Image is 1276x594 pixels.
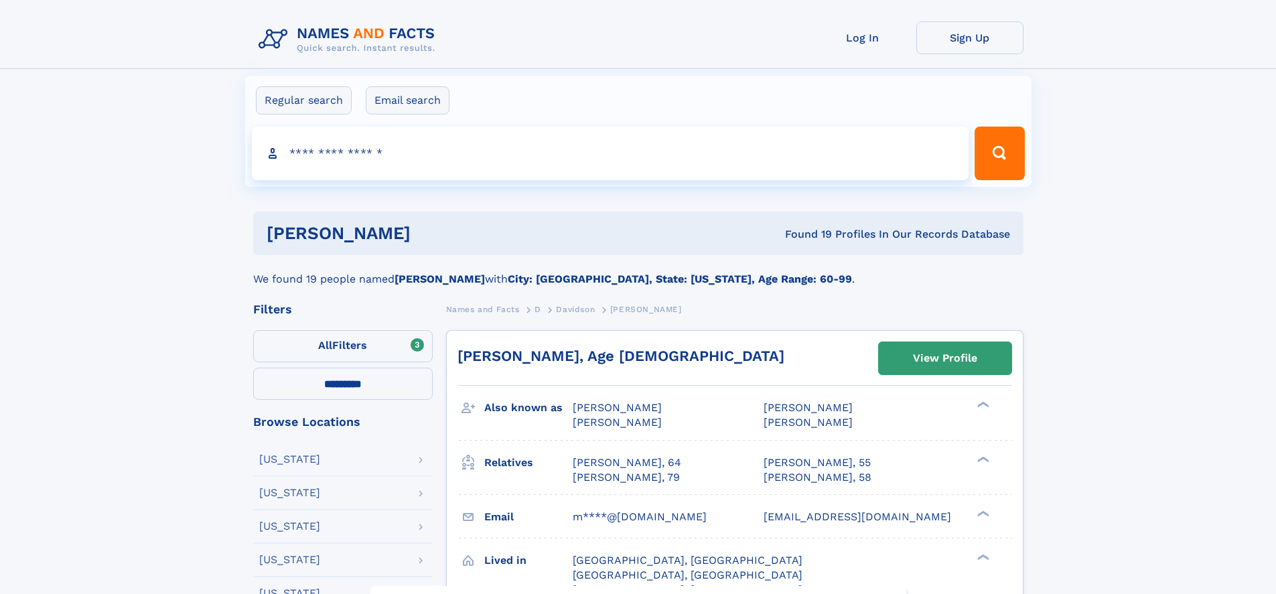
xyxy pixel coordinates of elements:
[253,255,1023,287] div: We found 19 people named with .
[573,401,662,414] span: [PERSON_NAME]
[508,273,852,285] b: City: [GEOGRAPHIC_DATA], State: [US_STATE], Age Range: 60-99
[253,330,433,362] label: Filters
[556,301,595,317] a: Davidson
[764,455,871,470] a: [PERSON_NAME], 55
[446,301,520,317] a: Names and Facts
[318,339,332,352] span: All
[252,127,969,180] input: search input
[974,509,990,518] div: ❯
[556,305,595,314] span: Davidson
[975,127,1024,180] button: Search Button
[974,455,990,463] div: ❯
[484,451,573,474] h3: Relatives
[879,342,1011,374] a: View Profile
[974,400,990,409] div: ❯
[256,86,352,115] label: Regular search
[484,549,573,572] h3: Lived in
[259,454,320,465] div: [US_STATE]
[764,510,951,523] span: [EMAIL_ADDRESS][DOMAIN_NAME]
[974,552,990,561] div: ❯
[573,416,662,429] span: [PERSON_NAME]
[573,569,802,581] span: [GEOGRAPHIC_DATA], [GEOGRAPHIC_DATA]
[484,396,573,419] h3: Also known as
[597,227,1010,242] div: Found 19 Profiles In Our Records Database
[267,225,598,242] h1: [PERSON_NAME]
[253,21,446,58] img: Logo Names and Facts
[259,521,320,532] div: [US_STATE]
[253,303,433,315] div: Filters
[259,554,320,565] div: [US_STATE]
[253,416,433,428] div: Browse Locations
[764,401,853,414] span: [PERSON_NAME]
[259,488,320,498] div: [US_STATE]
[809,21,916,54] a: Log In
[764,416,853,429] span: [PERSON_NAME]
[535,305,541,314] span: D
[573,554,802,567] span: [GEOGRAPHIC_DATA], [GEOGRAPHIC_DATA]
[395,273,485,285] b: [PERSON_NAME]
[484,506,573,528] h3: Email
[764,470,871,485] a: [PERSON_NAME], 58
[913,343,977,374] div: View Profile
[457,348,784,364] a: [PERSON_NAME], Age [DEMOGRAPHIC_DATA]
[573,470,680,485] a: [PERSON_NAME], 79
[573,455,681,470] a: [PERSON_NAME], 64
[610,305,682,314] span: [PERSON_NAME]
[366,86,449,115] label: Email search
[916,21,1023,54] a: Sign Up
[535,301,541,317] a: D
